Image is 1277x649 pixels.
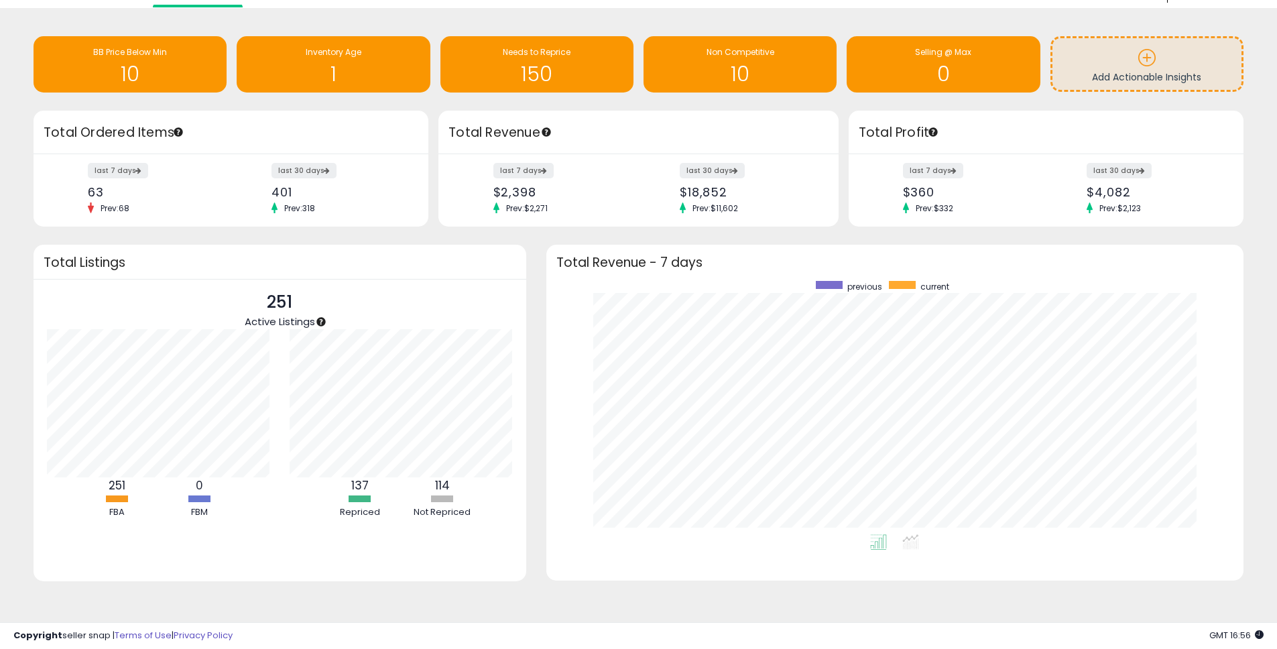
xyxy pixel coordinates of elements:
[447,63,627,85] h1: 150
[306,46,361,58] span: Inventory Age
[88,163,148,178] label: last 7 days
[448,123,829,142] h3: Total Revenue
[1087,185,1220,199] div: $4,082
[278,202,322,214] span: Prev: 318
[680,185,815,199] div: $18,852
[435,477,450,493] b: 114
[196,477,203,493] b: 0
[320,506,400,519] div: Repriced
[650,63,830,85] h1: 10
[351,477,369,493] b: 137
[686,202,745,214] span: Prev: $11,602
[94,202,136,214] span: Prev: 68
[237,36,430,93] a: Inventory Age 1
[493,163,554,178] label: last 7 days
[174,629,233,642] a: Privacy Policy
[1052,38,1241,90] a: Add Actionable Insights
[440,36,633,93] a: Needs to Reprice 150
[93,46,167,58] span: BB Price Below Min
[160,506,240,519] div: FBM
[315,316,327,328] div: Tooltip anchor
[1087,163,1152,178] label: last 30 days
[88,185,221,199] div: 63
[245,290,315,315] p: 251
[245,314,315,329] span: Active Listings
[680,163,745,178] label: last 30 days
[915,46,971,58] span: Selling @ Max
[34,36,227,93] a: BB Price Below Min 10
[540,126,552,138] div: Tooltip anchor
[1092,70,1201,84] span: Add Actionable Insights
[1209,629,1264,642] span: 2025-09-17 16:56 GMT
[172,126,184,138] div: Tooltip anchor
[44,123,418,142] h3: Total Ordered Items
[847,36,1040,93] a: Selling @ Max 0
[503,46,570,58] span: Needs to Reprice
[243,63,423,85] h1: 1
[493,185,629,199] div: $2,398
[920,281,949,292] span: current
[903,163,963,178] label: last 7 days
[707,46,774,58] span: Non Competitive
[402,506,483,519] div: Not Repriced
[271,163,337,178] label: last 30 days
[271,185,405,199] div: 401
[13,630,233,642] div: seller snap | |
[499,202,554,214] span: Prev: $2,271
[556,257,1233,268] h3: Total Revenue - 7 days
[853,63,1033,85] h1: 0
[909,202,960,214] span: Prev: $332
[109,477,125,493] b: 251
[1093,202,1148,214] span: Prev: $2,123
[40,63,220,85] h1: 10
[847,281,882,292] span: previous
[859,123,1233,142] h3: Total Profit
[644,36,837,93] a: Non Competitive 10
[77,506,158,519] div: FBA
[13,629,62,642] strong: Copyright
[115,629,172,642] a: Terms of Use
[927,126,939,138] div: Tooltip anchor
[44,257,516,268] h3: Total Listings
[903,185,1036,199] div: $360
